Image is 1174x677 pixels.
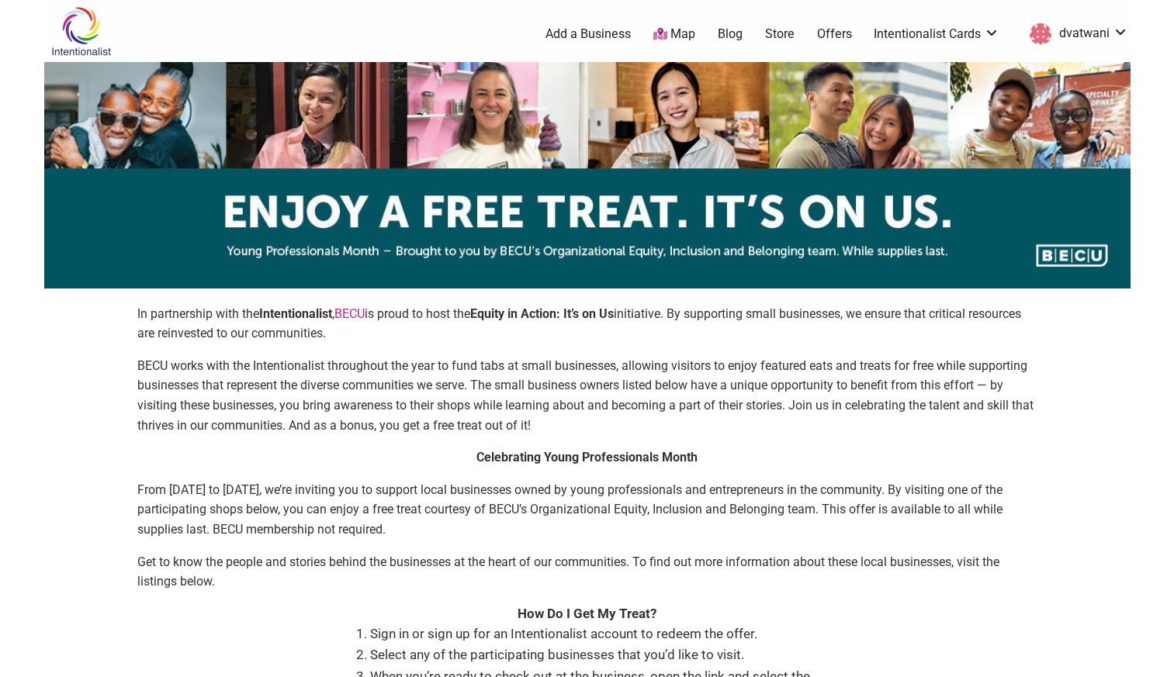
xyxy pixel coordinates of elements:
strong: Intentionalist [259,306,332,321]
p: Get to know the people and stories behind the businesses at the heart of our communities. To find... [137,552,1037,592]
a: Store [765,26,795,43]
strong: Celebrating Young Professionals Month [476,450,698,465]
img: sponsor logo [44,62,1131,288]
p: In partnership with the , is proud to host the initiative. By supporting small businesses, we ens... [137,304,1037,344]
a: Blog [718,26,743,43]
a: Map [653,26,695,43]
li: Sign in or sign up for an Intentionalist account to redeem the offer. [370,623,820,644]
a: Add a Business [545,26,631,43]
p: BECU works with the Intentionalist throughout the year to fund tabs at small businesses, allowing... [137,356,1037,435]
a: BECU [334,306,365,321]
p: From [DATE] to [DATE], we’re inviting you to support local businesses owned by young professional... [137,480,1037,540]
strong: Equity in Action: It’s on Us [470,306,614,321]
strong: How Do I Get My Treat? [518,606,656,621]
img: Intentionalist [44,6,118,57]
a: dvatwani [1022,20,1128,48]
li: Select any of the participating businesses that you’d like to visit. [370,644,820,665]
a: Intentionalist Cards [874,26,999,43]
a: Offers [817,26,852,43]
